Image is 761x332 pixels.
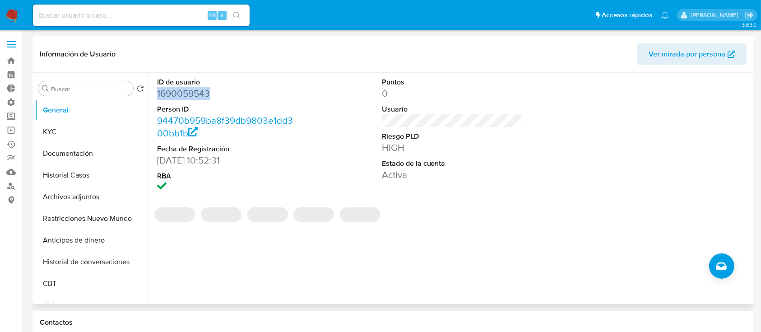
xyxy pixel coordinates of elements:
[382,131,523,141] dt: Riesgo PLD
[157,171,298,181] dt: RBA
[157,77,298,87] dt: ID de usuario
[382,77,523,87] dt: Puntos
[137,85,144,95] button: Volver al orden por defecto
[33,9,250,21] input: Buscar usuario o caso...
[221,11,223,19] span: s
[35,121,148,143] button: KYC
[157,114,293,140] a: 94470b959ba8f39db9803e1dd300bb1b
[35,208,148,229] button: Restricciones Nuevo Mundo
[42,85,49,92] button: Buscar
[382,104,523,114] dt: Usuario
[382,87,523,100] dd: 0
[382,168,523,181] dd: Activa
[382,141,523,154] dd: HIGH
[691,11,742,19] p: ezequiel.castrillon@mercadolibre.com
[157,144,298,154] dt: Fecha de Registración
[40,50,116,59] h1: Información de Usuario
[157,87,298,100] dd: 1690059543
[35,273,148,295] button: CBT
[209,11,216,19] span: Alt
[35,229,148,251] button: Anticipos de dinero
[35,99,148,121] button: General
[157,104,298,114] dt: Person ID
[35,295,148,316] button: CVU
[382,159,523,168] dt: Estado de la cuenta
[637,43,747,65] button: Ver mirada por persona
[35,186,148,208] button: Archivos adjuntos
[649,43,725,65] span: Ver mirada por persona
[51,85,130,93] input: Buscar
[157,154,298,167] dd: [DATE] 10:52:31
[35,143,148,164] button: Documentación
[227,9,246,22] button: search-icon
[661,11,669,19] a: Notificaciones
[35,164,148,186] button: Historial Casos
[40,318,747,327] h1: Contactos
[35,251,148,273] button: Historial de conversaciones
[745,10,754,20] a: Salir
[602,10,652,20] span: Accesos rápidos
